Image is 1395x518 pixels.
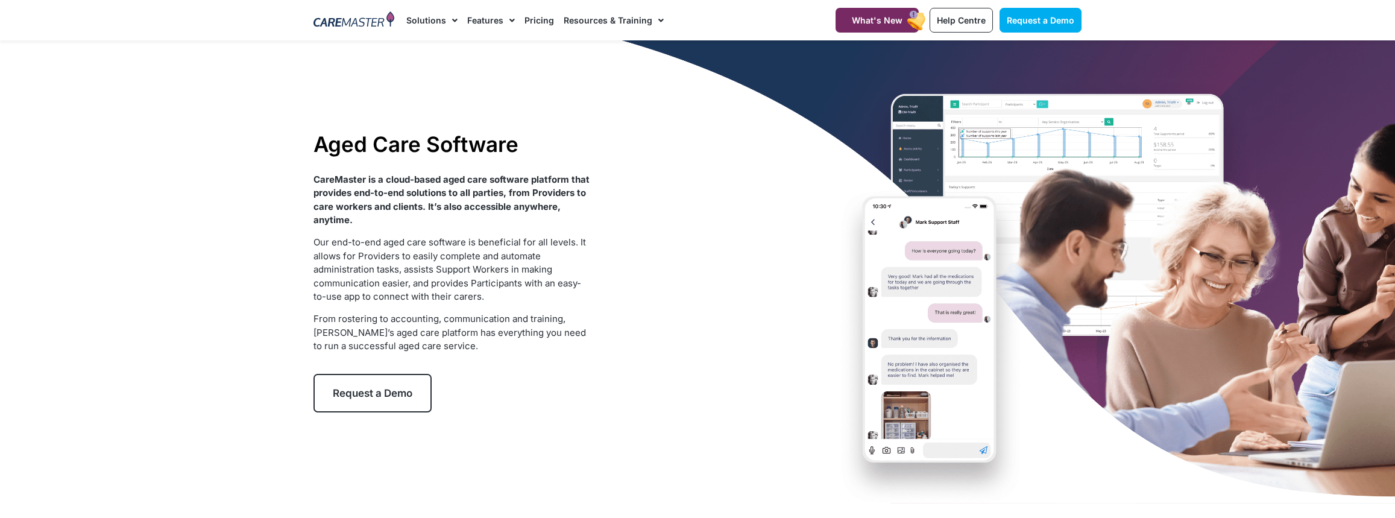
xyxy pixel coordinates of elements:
span: Our end-to-end aged care software is beneficial for all levels. It allows for Providers to easily... [313,236,586,302]
h1: Aged Care Software [313,131,590,157]
a: Help Centre [930,8,993,33]
span: Help Centre [937,15,986,25]
strong: CareMaster is a cloud-based aged care software platform that provides end-to-end solutions to all... [313,174,590,226]
a: What's New [836,8,919,33]
span: Request a Demo [1007,15,1074,25]
span: From rostering to accounting, communication and training, [PERSON_NAME]’s aged care platform has ... [313,313,586,352]
span: What's New [852,15,902,25]
a: Request a Demo [1000,8,1082,33]
img: CareMaster Logo [313,11,395,30]
span: Request a Demo [333,387,412,399]
a: Request a Demo [313,374,432,412]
